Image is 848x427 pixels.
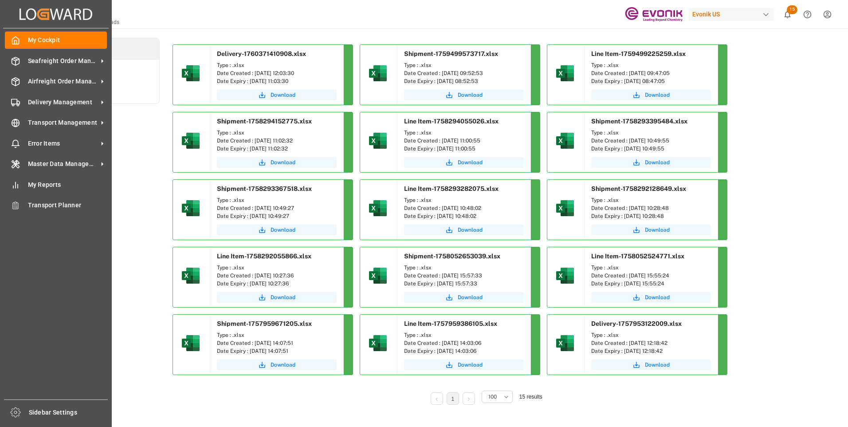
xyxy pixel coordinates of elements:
div: Date Expiry : [DATE] 15:55:24 [591,280,711,288]
span: Shipment-1759499573717.xlsx [404,50,498,57]
span: Shipment-1757959671205.xlsx [217,320,312,327]
span: Download [458,91,483,99]
button: Download [217,292,337,303]
span: Download [271,293,295,301]
span: Shipment-1758293395484.xlsx [591,118,687,125]
div: Date Expiry : [DATE] 12:18:42 [591,347,711,355]
a: Download [591,360,711,370]
button: Download [217,225,337,235]
div: Date Expiry : [DATE] 14:07:51 [217,347,337,355]
button: Download [217,90,337,100]
img: microsoft-excel-2019--v1.png [367,332,389,354]
div: Date Created : [DATE] 11:02:32 [217,137,337,145]
button: Download [404,292,524,303]
a: My Cockpit [5,32,107,49]
div: Type : .xlsx [217,129,337,137]
div: Date Expiry : [DATE] 10:49:55 [591,145,711,153]
span: Airfreight Order Management [28,77,98,86]
div: Type : .xlsx [217,264,337,272]
img: microsoft-excel-2019--v1.png [554,130,576,151]
button: Download [591,157,711,168]
div: Date Created : [DATE] 09:47:05 [591,69,711,77]
span: Download [458,158,483,166]
button: Download [404,360,524,370]
a: 1 [451,396,454,402]
div: Date Expiry : [DATE] 11:02:32 [217,145,337,153]
span: Shipment-1758293367518.xlsx [217,185,312,192]
img: microsoft-excel-2019--v1.png [180,63,201,84]
div: Date Created : [DATE] 14:03:06 [404,339,524,347]
img: microsoft-excel-2019--v1.png [180,265,201,286]
span: Line Item-1758294055026.xlsx [404,118,499,125]
img: microsoft-excel-2019--v1.png [367,265,389,286]
div: Date Created : [DATE] 10:48:02 [404,204,524,212]
div: Type : .xlsx [591,264,711,272]
span: Download [458,226,483,234]
div: Date Created : [DATE] 14:07:51 [217,339,337,347]
span: Delivery Management [28,98,98,107]
div: Type : .xlsx [217,331,337,339]
span: Line Item-1758292055866.xlsx [217,253,311,260]
span: My Cockpit [28,36,107,45]
div: Date Created : [DATE] 15:55:24 [591,272,711,280]
button: Download [217,360,337,370]
div: Date Expiry : [DATE] 08:47:05 [591,77,711,85]
div: Type : .xlsx [404,264,524,272]
div: Type : .xlsx [591,196,711,204]
a: Transport Planner [5,197,107,214]
span: Line Item-1757959386105.xlsx [404,320,497,327]
span: Line Item-1758052524771.xlsx [591,253,684,260]
button: Download [591,292,711,303]
span: Download [458,361,483,369]
span: Shipment-1758292128649.xlsx [591,185,686,192]
a: Download [217,157,337,168]
button: open menu [482,391,513,403]
div: Type : .xlsx [404,61,524,69]
button: Download [404,225,524,235]
span: Delivery-1757953122009.xlsx [591,320,682,327]
a: My Reports [5,176,107,193]
img: microsoft-excel-2019--v1.png [367,130,389,151]
button: Download [404,157,524,168]
span: Download [645,91,670,99]
li: Next Page [463,392,475,405]
div: Date Created : [DATE] 11:00:55 [404,137,524,145]
div: Date Created : [DATE] 10:49:27 [217,204,337,212]
div: Date Expiry : [DATE] 10:28:48 [591,212,711,220]
button: Download [591,90,711,100]
div: Type : .xlsx [591,129,711,137]
div: Date Expiry : [DATE] 10:49:27 [217,212,337,220]
span: My Reports [28,180,107,190]
span: Seafreight Order Management [28,56,98,66]
span: Line Item-1759499225259.xlsx [591,50,686,57]
img: microsoft-excel-2019--v1.png [180,332,201,354]
li: Previous Page [431,392,443,405]
div: Date Expiry : [DATE] 10:27:36 [217,280,337,288]
div: Date Created : [DATE] 12:18:42 [591,339,711,347]
span: Download [645,293,670,301]
div: Date Created : [DATE] 12:03:30 [217,69,337,77]
span: Shipment-1758052653039.xlsx [404,253,500,260]
img: microsoft-excel-2019--v1.png [367,63,389,84]
span: 15 [787,5,797,14]
div: Date Created : [DATE] 10:28:48 [591,204,711,212]
span: Master Data Management [28,159,98,169]
div: Type : .xlsx [217,196,337,204]
span: Shipment-1758294152775.xlsx [217,118,312,125]
img: microsoft-excel-2019--v1.png [554,265,576,286]
span: Download [271,361,295,369]
div: Date Expiry : [DATE] 08:52:53 [404,77,524,85]
button: Download [404,90,524,100]
span: 100 [488,393,497,401]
